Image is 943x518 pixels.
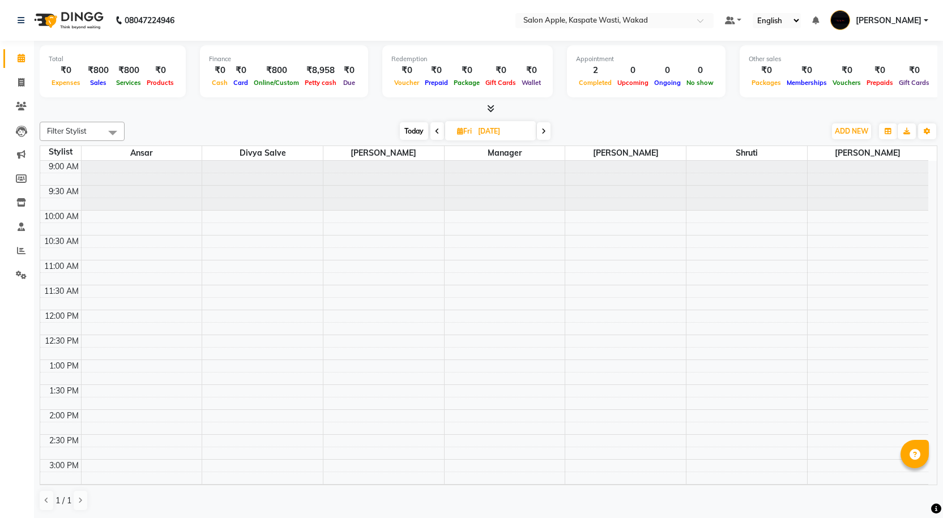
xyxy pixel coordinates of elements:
[56,495,71,507] span: 1 / 1
[475,123,531,140] input: 2025-09-05
[784,79,830,87] span: Memberships
[42,335,81,347] div: 12:30 PM
[835,127,868,135] span: ADD NEW
[302,64,339,77] div: ₹8,958
[340,79,358,87] span: Due
[519,79,544,87] span: Wallet
[391,64,422,77] div: ₹0
[144,64,177,77] div: ₹0
[400,122,428,140] span: Today
[686,146,807,160] span: Shruti
[202,146,323,160] span: Divya salve
[231,79,251,87] span: Card
[565,146,686,160] span: [PERSON_NAME]
[830,79,864,87] span: Vouchers
[864,64,896,77] div: ₹0
[615,79,651,87] span: Upcoming
[42,285,81,297] div: 11:30 AM
[47,360,81,372] div: 1:00 PM
[576,64,615,77] div: 2
[483,79,519,87] span: Gift Cards
[830,64,864,77] div: ₹0
[42,260,81,272] div: 11:00 AM
[896,79,932,87] span: Gift Cards
[231,64,251,77] div: ₹0
[251,64,302,77] div: ₹800
[49,79,83,87] span: Expenses
[651,64,684,77] div: 0
[451,79,483,87] span: Package
[209,54,359,64] div: Finance
[42,310,81,322] div: 12:00 PM
[83,64,113,77] div: ₹800
[749,64,784,77] div: ₹0
[896,64,932,77] div: ₹0
[422,79,451,87] span: Prepaid
[445,146,565,160] span: Manager
[87,79,109,87] span: Sales
[47,435,81,447] div: 2:30 PM
[749,79,784,87] span: Packages
[422,64,451,77] div: ₹0
[684,79,716,87] span: No show
[47,126,87,135] span: Filter Stylist
[40,146,81,158] div: Stylist
[49,54,177,64] div: Total
[47,385,81,397] div: 1:30 PM
[784,64,830,77] div: ₹0
[454,127,475,135] span: Fri
[576,54,716,64] div: Appointment
[144,79,177,87] span: Products
[391,54,544,64] div: Redemption
[42,236,81,247] div: 10:30 AM
[684,64,716,77] div: 0
[302,79,339,87] span: Petty cash
[113,64,144,77] div: ₹800
[519,64,544,77] div: ₹0
[46,186,81,198] div: 9:30 AM
[808,146,928,160] span: [PERSON_NAME]
[864,79,896,87] span: Prepaids
[339,64,359,77] div: ₹0
[749,54,932,64] div: Other sales
[830,10,850,30] img: Kamlesh Nikam
[47,460,81,472] div: 3:00 PM
[323,146,444,160] span: [PERSON_NAME]
[47,485,81,496] div: 3:30 PM
[82,146,202,160] span: Ansar
[29,5,106,36] img: logo
[46,161,81,173] div: 9:00 AM
[49,64,83,77] div: ₹0
[47,410,81,422] div: 2:00 PM
[451,64,483,77] div: ₹0
[856,15,921,27] span: [PERSON_NAME]
[576,79,615,87] span: Completed
[615,64,651,77] div: 0
[209,64,231,77] div: ₹0
[483,64,519,77] div: ₹0
[113,79,144,87] span: Services
[391,79,422,87] span: Voucher
[209,79,231,87] span: Cash
[832,123,871,139] button: ADD NEW
[651,79,684,87] span: Ongoing
[251,79,302,87] span: Online/Custom
[125,5,174,36] b: 08047224946
[42,211,81,222] div: 10:00 AM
